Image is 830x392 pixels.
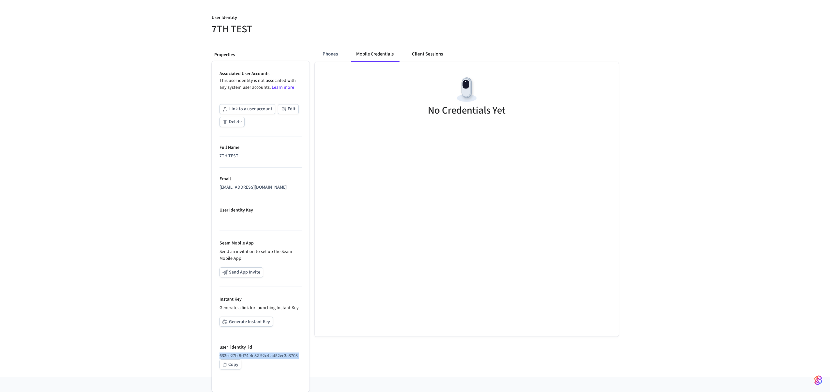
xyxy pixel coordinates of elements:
[272,84,294,91] a: Learn more
[212,23,411,36] h5: 7TH TEST
[228,361,238,369] div: Copy
[219,317,273,327] button: Generate Instant Key
[219,117,245,127] button: Delete
[219,207,302,214] p: User Identity Key
[212,14,411,23] p: User Identity
[219,215,302,222] div: -
[317,46,343,62] button: Phones
[219,344,302,351] p: user_identity_id
[219,267,263,277] button: Send App Invite
[219,248,302,262] p: Send an invitation to set up the Seam Mobile App.
[219,144,302,151] p: Full Name
[814,375,822,385] img: SeamLogoGradient.69752ec5.svg
[278,104,299,114] button: Edit
[219,71,302,77] p: Associated User Accounts
[407,46,448,62] button: Client Sessions
[219,184,302,191] div: [EMAIL_ADDRESS][DOMAIN_NAME]
[219,104,275,114] button: Link to a user account
[219,77,302,91] p: This user identity is not associated with any system user accounts.
[351,46,399,62] button: Mobile Credentials
[219,153,302,160] div: 7TH TEST
[428,104,506,117] h5: No Credentials Yet
[219,240,254,247] p: Seam Mobile App
[219,305,302,311] p: Generate a link for launching Instant Key
[214,52,307,58] p: Properties
[219,296,302,303] p: Instant Key
[219,176,302,182] p: Email
[219,359,241,369] button: Copy
[452,75,481,104] img: Devices Empty State
[219,353,302,359] p: 632ce27b-9d74-4e82-92c4-ad52ec3a3703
